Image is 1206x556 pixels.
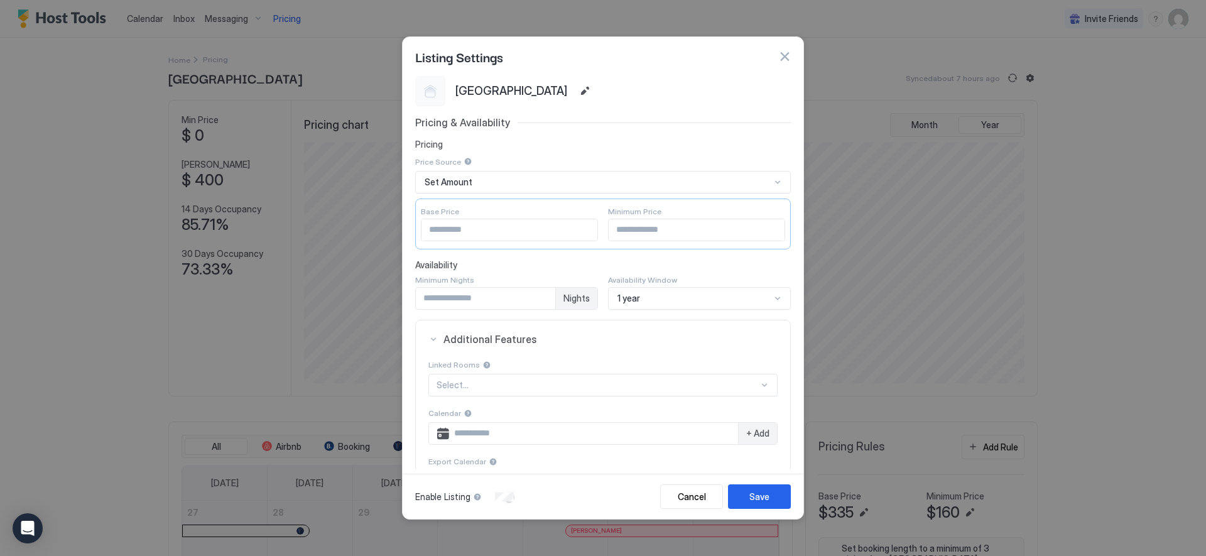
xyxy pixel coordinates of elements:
[415,275,474,285] span: Minimum Nights
[416,288,555,309] input: Input Field
[415,157,461,166] span: Price Source
[415,491,470,503] span: Enable Listing
[425,177,472,188] span: Set Amount
[428,457,486,466] span: Export Calendar
[449,423,738,444] input: Input Field
[608,275,677,285] span: Availability Window
[728,484,791,509] button: Save
[428,360,480,369] span: Linked Rooms
[416,320,790,358] button: Additional Features
[577,84,592,99] button: Edit
[746,428,769,439] span: + Add
[563,293,590,304] span: Nights
[416,358,790,498] section: Additional Features
[13,513,43,543] div: Open Intercom Messenger
[415,47,503,66] span: Listing Settings
[455,82,567,101] span: [GEOGRAPHIC_DATA]
[660,484,723,509] button: Cancel
[443,333,778,346] span: Additional Features
[415,139,791,150] span: Pricing
[608,207,661,216] span: Minimum Price
[428,408,461,418] span: Calendar
[609,219,785,241] input: Input Field
[421,219,597,241] input: Input Field
[678,490,706,503] div: Cancel
[415,259,791,271] span: Availability
[749,490,769,503] div: Save
[415,116,510,129] span: Pricing & Availability
[421,207,459,216] span: Base Price
[617,293,640,304] span: 1 year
